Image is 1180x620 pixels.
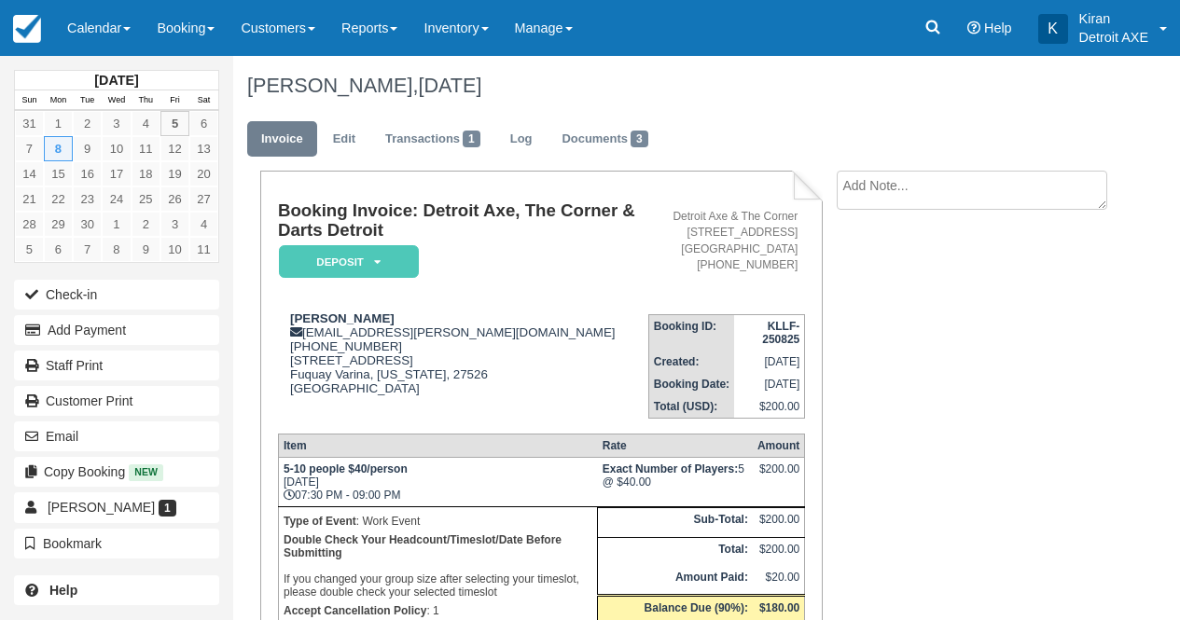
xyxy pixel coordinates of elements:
[1038,14,1068,44] div: K
[48,500,155,515] span: [PERSON_NAME]
[14,492,219,522] a: [PERSON_NAME] 1
[94,73,138,88] strong: [DATE]
[160,90,189,111] th: Fri
[102,212,131,237] a: 1
[14,280,219,310] button: Check-in
[284,601,592,620] p: : 1
[189,186,218,212] a: 27
[73,136,102,161] a: 9
[44,212,73,237] a: 29
[132,90,160,111] th: Thu
[496,121,547,158] a: Log
[102,186,131,212] a: 24
[102,237,131,262] a: 8
[648,351,734,373] th: Created:
[247,121,317,158] a: Invoice
[631,131,648,147] span: 3
[14,529,219,558] button: Bookmark
[44,90,73,111] th: Mon
[656,209,798,273] address: Detroit Axe & The Corner [STREET_ADDRESS] [GEOGRAPHIC_DATA] [PHONE_NUMBER]
[73,237,102,262] a: 7
[15,111,44,136] a: 31
[753,434,805,458] th: Amount
[73,111,102,136] a: 2
[14,315,219,345] button: Add Payment
[1079,28,1148,47] p: Detroit AXE
[648,373,734,395] th: Booking Date:
[189,212,218,237] a: 4
[598,434,753,458] th: Rate
[160,237,189,262] a: 10
[290,311,395,325] strong: [PERSON_NAME]
[753,537,805,566] td: $200.00
[284,604,426,617] strong: Accept Cancellation Policy
[598,508,753,537] th: Sub-Total:
[14,351,219,380] a: Staff Print
[132,237,160,262] a: 9
[753,508,805,537] td: $200.00
[44,111,73,136] a: 1
[189,90,218,111] th: Sat
[73,90,102,111] th: Tue
[73,212,102,237] a: 30
[648,314,734,351] th: Booking ID:
[13,15,41,43] img: checkfront-main-nav-mini-logo.png
[15,237,44,262] a: 5
[734,351,805,373] td: [DATE]
[160,111,189,136] a: 5
[418,74,481,97] span: [DATE]
[247,75,1104,97] h1: [PERSON_NAME],
[284,530,592,601] p: If you changed your group size after selecting your timeslot, please double check your selected t...
[15,212,44,237] a: 28
[278,244,412,279] a: Deposit
[648,395,734,419] th: Total (USD):
[73,186,102,212] a: 23
[189,161,218,186] a: 20
[284,462,408,475] strong: 5-10 people $40/person
[762,320,799,346] strong: KLLF-250825
[44,186,73,212] a: 22
[14,421,219,451] button: Email
[102,161,131,186] a: 17
[129,464,163,480] span: New
[160,212,189,237] a: 3
[102,136,131,161] a: 10
[967,21,980,34] i: Help
[160,136,189,161] a: 12
[757,462,799,490] div: $200.00
[132,186,160,212] a: 25
[371,121,494,158] a: Transactions1
[160,186,189,212] a: 26
[278,434,597,458] th: Item
[603,462,738,475] strong: Exact Number of Players
[159,500,176,517] span: 1
[279,245,419,278] em: Deposit
[49,583,77,598] b: Help
[319,121,369,158] a: Edit
[598,537,753,566] th: Total:
[759,601,799,614] strong: $180.00
[73,161,102,186] a: 16
[132,136,160,161] a: 11
[102,90,131,111] th: Wed
[44,237,73,262] a: 6
[189,136,218,161] a: 13
[15,136,44,161] a: 7
[15,90,44,111] th: Sun
[734,373,805,395] td: [DATE]
[598,458,753,507] td: 5 @ $40.00
[14,386,219,416] a: Customer Print
[1079,9,1148,28] p: Kiran
[15,186,44,212] a: 21
[284,515,356,528] strong: Type of Event
[189,111,218,136] a: 6
[984,21,1012,35] span: Help
[278,201,648,240] h1: Booking Invoice: Detroit Axe, The Corner & Darts Detroit
[14,575,219,605] a: Help
[132,212,160,237] a: 2
[734,395,805,419] td: $200.00
[44,136,73,161] a: 8
[14,457,219,487] button: Copy Booking New
[284,533,562,559] b: Double Check Your Headcount/Timeslot/Date Before Submitting
[463,131,480,147] span: 1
